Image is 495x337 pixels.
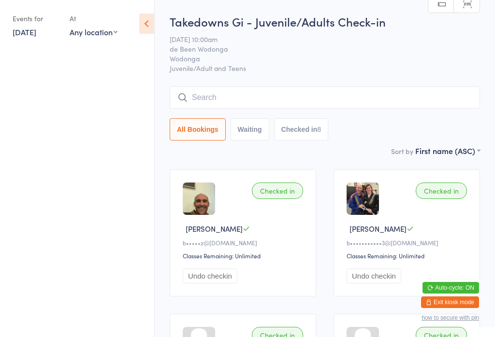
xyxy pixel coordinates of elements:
[170,86,480,109] input: Search
[13,11,60,27] div: Events for
[170,34,465,44] span: [DATE] 10:00am
[415,145,480,156] div: First name (ASC)
[13,27,36,37] a: [DATE]
[416,183,467,199] div: Checked in
[183,183,215,215] img: image1712971829.png
[317,126,321,133] div: 8
[347,239,470,247] div: b•••••••••••3@[DOMAIN_NAME]
[347,252,470,260] div: Classes Remaining: Unlimited
[349,224,407,234] span: [PERSON_NAME]
[347,183,379,215] img: image1713055946.png
[70,11,117,27] div: At
[391,146,413,156] label: Sort by
[422,282,479,294] button: Auto-cycle: ON
[170,44,465,54] span: de Been Wodonga
[170,63,480,73] span: Juvenile/Adult and Teens
[186,224,243,234] span: [PERSON_NAME]
[252,183,303,199] div: Checked in
[170,14,480,29] h2: Takedowns Gi - Juvenile/Adults Check-in
[421,296,479,308] button: Exit kiosk mode
[347,268,401,283] button: Undo checkin
[183,268,237,283] button: Undo checkin
[422,314,479,321] button: how to secure with pin
[274,118,329,140] button: Checked in8
[231,118,269,140] button: Waiting
[170,118,226,140] button: All Bookings
[183,239,306,247] div: b•••••z@[DOMAIN_NAME]
[183,252,306,260] div: Classes Remaining: Unlimited
[70,27,117,37] div: Any location
[170,54,465,63] span: Wodonga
